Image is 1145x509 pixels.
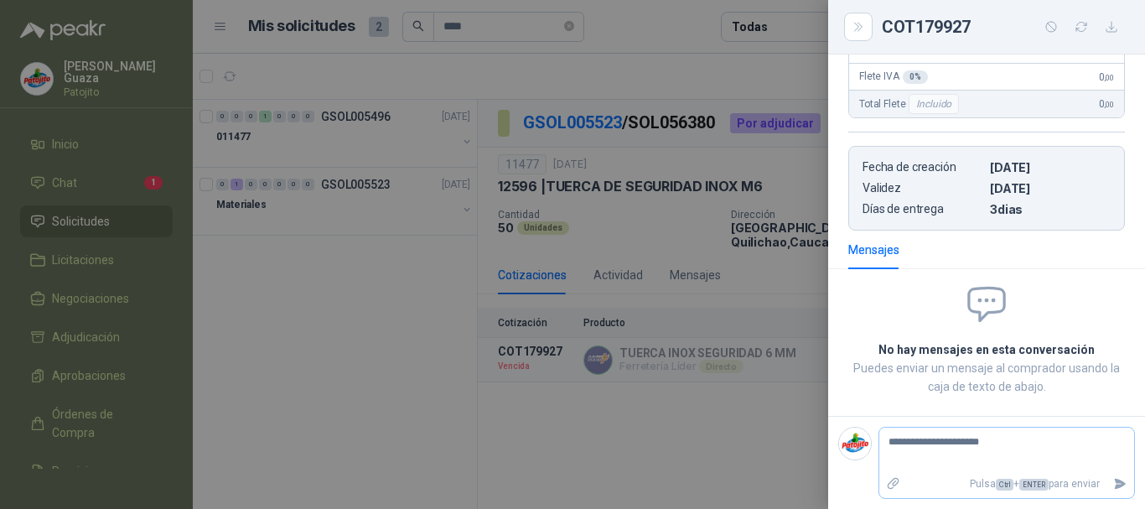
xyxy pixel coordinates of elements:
[848,241,899,259] div: Mensajes
[908,470,1107,499] p: Pulsa + para enviar
[1019,479,1049,491] span: ENTER
[996,479,1013,491] span: Ctrl
[859,70,928,84] span: Flete IVA
[882,13,1125,40] div: COT179927
[1099,98,1114,110] span: 0
[863,160,983,174] p: Fecha de creación
[903,70,928,84] div: 0 %
[863,202,983,216] p: Días de entrega
[990,181,1111,195] p: [DATE]
[848,359,1125,396] p: Puedes enviar un mensaje al comprador usando la caja de texto de abajo.
[879,470,908,499] label: Adjuntar archivos
[848,17,868,37] button: Close
[1104,73,1114,82] span: ,00
[1099,71,1114,83] span: 0
[990,202,1111,216] p: 3 dias
[909,94,959,114] div: Incluido
[859,94,962,114] span: Total Flete
[990,160,1111,174] p: [DATE]
[1104,46,1114,55] span: ,00
[1104,100,1114,109] span: ,00
[1106,470,1134,499] button: Enviar
[839,428,871,460] img: Company Logo
[863,181,983,195] p: Validez
[848,340,1125,359] h2: No hay mensajes en esta conversación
